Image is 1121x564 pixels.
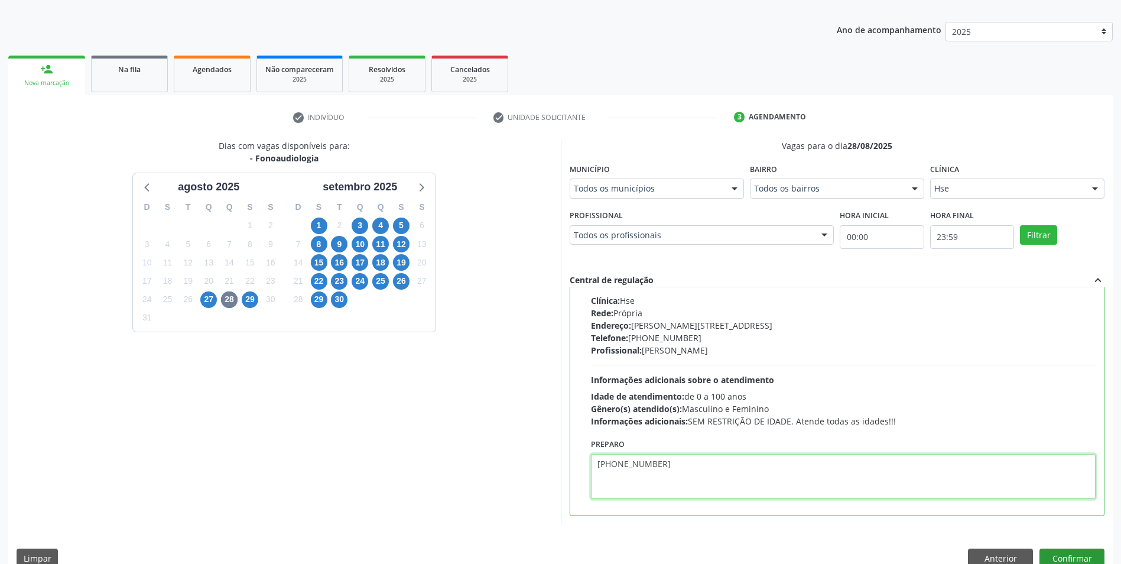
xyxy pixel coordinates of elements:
[331,273,347,290] span: terça-feira, 23 de setembro de 2025
[180,254,196,271] span: terça-feira, 12 de agosto de 2025
[591,307,613,319] span: Rede:
[180,236,196,252] span: terça-feira, 5 de agosto de 2025
[288,198,308,216] div: D
[591,345,642,356] span: Profissional:
[591,307,1096,319] div: Própria
[219,198,240,216] div: Q
[411,198,432,216] div: S
[200,254,217,271] span: quarta-feira, 13 de agosto de 2025
[173,179,244,195] div: agosto 2025
[391,198,412,216] div: S
[749,112,806,122] div: Agendamento
[754,183,900,195] span: Todos os bairros
[260,198,281,216] div: S
[160,236,176,252] span: segunda-feira, 4 de agosto de 2025
[393,254,410,271] span: sexta-feira, 19 de setembro de 2025
[372,273,389,290] span: quinta-feira, 25 de setembro de 2025
[352,236,368,252] span: quarta-feira, 10 de setembro de 2025
[262,254,279,271] span: sábado, 16 de agosto de 2025
[242,273,258,290] span: sexta-feira, 22 de agosto de 2025
[393,273,410,290] span: sexta-feira, 26 de setembro de 2025
[591,319,1096,332] div: [PERSON_NAME][STREET_ADDRESS]
[199,198,219,216] div: Q
[160,254,176,271] span: segunda-feira, 11 de agosto de 2025
[139,273,155,290] span: domingo, 17 de agosto de 2025
[311,254,327,271] span: segunda-feira, 15 de setembro de 2025
[930,225,1015,249] input: Selecione o horário
[318,179,402,195] div: setembro 2025
[414,236,430,252] span: sábado, 13 de setembro de 2025
[331,291,347,308] span: terça-feira, 30 de setembro de 2025
[352,218,368,234] span: quarta-feira, 3 de setembro de 2025
[840,225,924,249] input: Selecione o horário
[574,183,720,195] span: Todos os municípios
[840,207,889,225] label: Hora inicial
[40,63,53,76] div: person_add
[591,403,682,414] span: Gênero(s) atendido(s):
[311,236,327,252] span: segunda-feira, 8 de setembro de 2025
[242,236,258,252] span: sexta-feira, 8 de agosto de 2025
[591,295,620,306] span: Clínica:
[17,79,77,87] div: Nova marcação
[331,218,347,234] span: terça-feira, 2 de setembro de 2025
[219,152,350,164] div: - Fonoaudiologia
[591,416,688,427] span: Informações adicionais:
[350,198,371,216] div: Q
[219,140,350,164] div: Dias com vagas disponíveis para:
[139,310,155,326] span: domingo, 31 de agosto de 2025
[591,374,774,385] span: Informações adicionais sobre o atendimento
[352,254,368,271] span: quarta-feira, 17 de setembro de 2025
[311,273,327,290] span: segunda-feira, 22 de setembro de 2025
[570,140,1105,152] div: Vagas para o dia
[414,218,430,234] span: sábado, 6 de setembro de 2025
[837,22,941,37] p: Ano de acompanhamento
[242,254,258,271] span: sexta-feira, 15 de agosto de 2025
[311,291,327,308] span: segunda-feira, 29 de setembro de 2025
[200,236,217,252] span: quarta-feira, 6 de agosto de 2025
[139,254,155,271] span: domingo, 10 de agosto de 2025
[930,160,959,179] label: Clínica
[1020,225,1057,245] button: Filtrar
[369,64,405,74] span: Resolvidos
[934,183,1080,195] span: Hse
[591,403,1096,415] div: Masculino e Feminino
[240,198,261,216] div: S
[1091,274,1104,287] i: expand_less
[262,273,279,290] span: sábado, 23 de agosto de 2025
[139,236,155,252] span: domingo, 3 de agosto de 2025
[393,236,410,252] span: sexta-feira, 12 de setembro de 2025
[591,391,684,402] span: Idade de atendimento:
[574,229,810,241] span: Todos os profissionais
[311,218,327,234] span: segunda-feira, 1 de setembro de 2025
[591,320,631,331] span: Endereço:
[591,344,1096,356] div: [PERSON_NAME]
[371,198,391,216] div: Q
[178,198,199,216] div: T
[262,236,279,252] span: sábado, 9 de agosto de 2025
[393,218,410,234] span: sexta-feira, 5 de setembro de 2025
[847,140,892,151] span: 28/08/2025
[570,160,610,179] label: Município
[118,64,141,74] span: Na fila
[570,274,654,287] div: Central de regulação
[591,436,625,454] label: Preparo
[221,254,238,271] span: quinta-feira, 14 de agosto de 2025
[372,254,389,271] span: quinta-feira, 18 de setembro de 2025
[221,236,238,252] span: quinta-feira, 7 de agosto de 2025
[137,198,157,216] div: D
[265,64,334,74] span: Não compareceram
[221,273,238,290] span: quinta-feira, 21 de agosto de 2025
[265,75,334,84] div: 2025
[352,273,368,290] span: quarta-feira, 24 de setembro de 2025
[450,64,490,74] span: Cancelados
[570,207,623,225] label: Profissional
[591,390,1096,403] div: de 0 a 100 anos
[440,75,499,84] div: 2025
[930,207,974,225] label: Hora final
[308,198,329,216] div: S
[372,236,389,252] span: quinta-feira, 11 de setembro de 2025
[242,291,258,308] span: sexta-feira, 29 de agosto de 2025
[242,218,258,234] span: sexta-feira, 1 de agosto de 2025
[734,112,745,122] div: 3
[200,291,217,308] span: quarta-feira, 27 de agosto de 2025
